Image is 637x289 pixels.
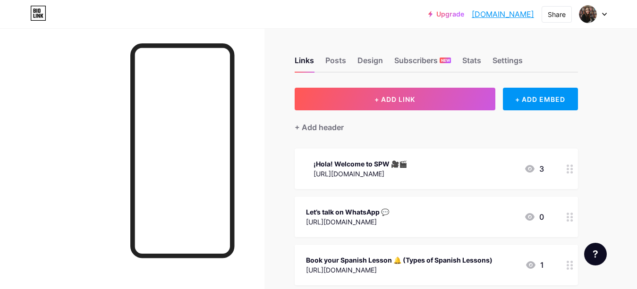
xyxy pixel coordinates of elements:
div: Subscribers [394,55,451,72]
div: ¡Hola! Welcome to SPW 🎥🎬 [314,159,407,169]
img: spanishwithmaria [579,5,597,23]
span: + ADD LINK [374,95,415,103]
div: [URL][DOMAIN_NAME] [306,217,389,227]
a: Upgrade [428,10,464,18]
div: + Add header [295,122,344,133]
div: Share [548,9,566,19]
div: Let’s talk on WhatsApp 💬 [306,207,389,217]
div: Links [295,55,314,72]
div: [URL][DOMAIN_NAME] [306,265,493,275]
div: Stats [462,55,481,72]
button: + ADD LINK [295,88,495,110]
div: [URL][DOMAIN_NAME] [314,169,407,179]
div: Book your Spanish Lesson 🔔 (Types of Spanish Lessons) [306,255,493,265]
div: + ADD EMBED [503,88,578,110]
div: Settings [493,55,523,72]
div: Design [357,55,383,72]
a: [DOMAIN_NAME] [472,8,534,20]
div: 3 [524,163,544,174]
div: Posts [325,55,346,72]
span: NEW [441,58,450,63]
div: 1 [525,259,544,271]
div: 0 [524,211,544,223]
